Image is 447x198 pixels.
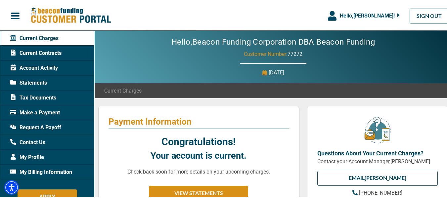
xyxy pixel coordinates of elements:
p: Congratulations! [161,133,236,148]
span: Make a Payment [10,108,60,116]
span: Current Contracts [10,48,62,56]
p: Check back soon for more details on your upcoming charges. [127,167,270,175]
a: EMAIL[PERSON_NAME] [317,170,438,185]
span: Account Activity [10,63,58,71]
p: [DATE] [269,68,284,76]
span: Statements [10,78,47,86]
p: Contact your Account Manager, [PERSON_NAME] [317,157,438,165]
span: Contact Us [10,138,45,145]
img: customer-service.png [363,115,392,143]
p: Your account is current. [151,148,246,162]
h2: Hello, Beacon Funding Corporation DBA Beacon Funding [152,36,395,46]
p: Payment Information [109,115,289,126]
a: [PHONE_NUMBER] [352,188,402,196]
span: Customer Number: [244,50,288,56]
span: [PHONE_NUMBER] [359,189,402,195]
p: Questions About Your Current Charges? [317,148,438,157]
span: 77272 [288,50,302,56]
span: Request A Payoff [10,123,61,131]
span: Current Charges [10,33,59,41]
span: Current Charges [104,86,142,94]
img: Beacon Funding Customer Portal Logo [30,6,111,23]
span: Hello, [PERSON_NAME] ! [340,12,395,18]
span: My Profile [10,152,44,160]
span: My Billing Information [10,167,72,175]
span: Tax Documents [10,93,56,101]
div: Accessibility Menu [4,179,19,194]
